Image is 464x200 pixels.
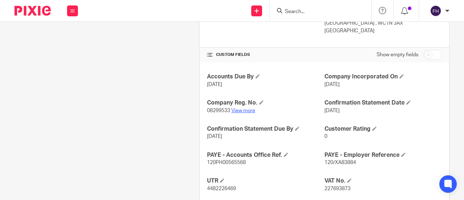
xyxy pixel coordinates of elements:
h4: Company Incorporated On [324,73,442,81]
img: Pixie [14,6,51,16]
span: 0 [324,134,327,139]
span: 227693873 [324,186,351,191]
h4: Accounts Due By [207,73,324,81]
h4: UTR [207,177,324,185]
h4: Confirmation Statement Date [324,99,442,107]
span: [DATE] [207,134,222,139]
span: 4482226469 [207,186,236,191]
h4: VAT No. [324,177,442,185]
h4: Confirmation Statement Due By [207,125,324,133]
span: [DATE] [324,82,340,87]
img: svg%3E [430,5,442,17]
span: 120/XA83884 [324,160,356,165]
h4: PAYE - Employer Reference [324,151,442,159]
label: Show empty fields [377,51,418,58]
span: 08299533 [207,108,230,113]
h4: CUSTOM FIELDS [207,52,324,58]
a: View more [231,108,255,113]
p: [GEOGRAPHIC_DATA] [324,27,442,34]
span: 120PH00565568 [207,160,246,165]
h4: Company Reg. No. [207,99,324,107]
p: [GEOGRAPHIC_DATA] , WC1N 3AX [324,20,442,27]
span: [DATE] [324,108,340,113]
h4: Customer Rating [324,125,442,133]
input: Search [284,9,349,15]
span: [DATE] [207,82,222,87]
h4: PAYE - Accounts Office Ref. [207,151,324,159]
